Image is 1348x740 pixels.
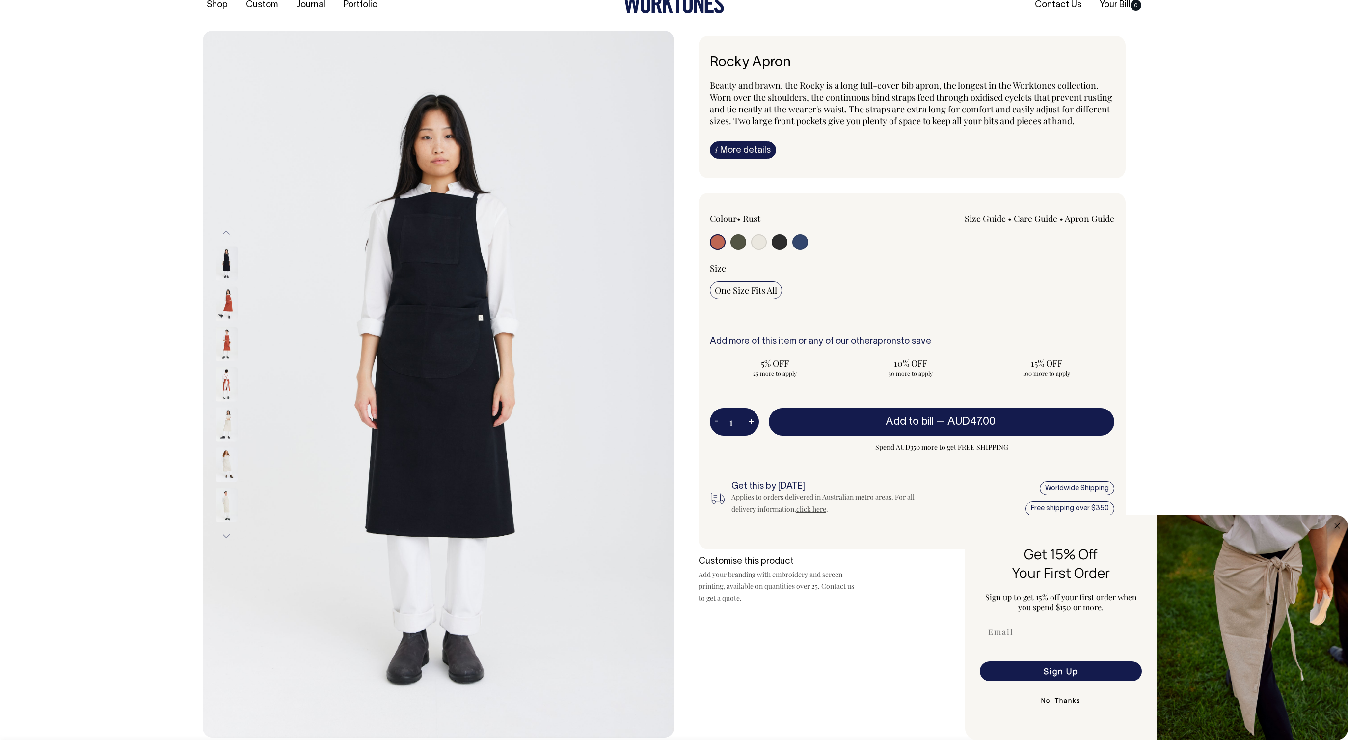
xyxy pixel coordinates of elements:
input: 5% OFF 25 more to apply [710,355,840,380]
img: natural [216,488,238,522]
input: 10% OFF 50 more to apply [846,355,976,380]
input: 15% OFF 100 more to apply [981,355,1111,380]
img: natural [216,448,238,482]
img: 5e34ad8f-4f05-4173-92a8-ea475ee49ac9.jpeg [1157,515,1348,740]
img: charcoal [203,31,674,738]
span: 15% OFF [986,357,1106,369]
div: FLYOUT Form [965,515,1348,740]
label: Rust [743,213,760,224]
span: Get 15% Off [1024,545,1098,563]
a: click here [796,504,826,514]
span: Add to bill [886,417,934,427]
span: 100 more to apply [986,369,1106,377]
span: 25 more to apply [715,369,835,377]
img: charcoal [216,247,238,281]
span: AUD47.00 [947,417,996,427]
h6: Add more of this item or any of our other to save [710,337,1114,347]
span: — [936,417,998,427]
button: Previous [219,221,234,244]
img: rust [216,327,238,361]
p: Add your branding with embroidery and screen printing, available on quantities over 25. Contact u... [699,569,856,604]
h1: Rocky Apron [710,55,1114,71]
span: • [1008,213,1012,224]
span: • [737,213,741,224]
button: Close dialog [1331,520,1343,532]
span: Your First Order [1012,563,1110,582]
input: Email [980,622,1142,642]
span: One Size Fits All [715,284,777,296]
button: Next [219,525,234,548]
span: Sign up to get 15% off your first order when you spend $150 or more. [985,592,1137,612]
img: rust [216,287,238,321]
h6: Customise this product [699,557,856,567]
button: No, Thanks [978,691,1144,711]
span: • [1059,213,1063,224]
h6: Get this by [DATE] [731,482,931,492]
span: 10% OFF [851,357,971,369]
button: Sign Up [980,661,1142,681]
span: 5% OFF [715,357,835,369]
span: 50 more to apply [851,369,971,377]
button: - [710,412,724,432]
a: Size Guide [965,213,1006,224]
a: Apron Guide [1065,213,1114,224]
span: i [715,144,718,155]
button: + [744,412,759,432]
button: Add to bill —AUD47.00 [769,408,1114,436]
div: Colour [710,213,872,224]
div: Applies to orders delivered in Australian metro areas. For all delivery information, . [731,492,931,515]
input: One Size Fits All [710,281,782,299]
a: iMore details [710,141,776,159]
span: Spend AUD350 more to get FREE SHIPPING [769,441,1114,453]
span: Beauty and brawn, the Rocky is a long full-cover bib apron, the longest in the Worktones collecti... [710,80,1112,127]
a: aprons [873,337,901,346]
img: rust [216,367,238,402]
div: Size [710,262,1114,274]
a: Care Guide [1014,213,1057,224]
img: natural [216,408,238,442]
